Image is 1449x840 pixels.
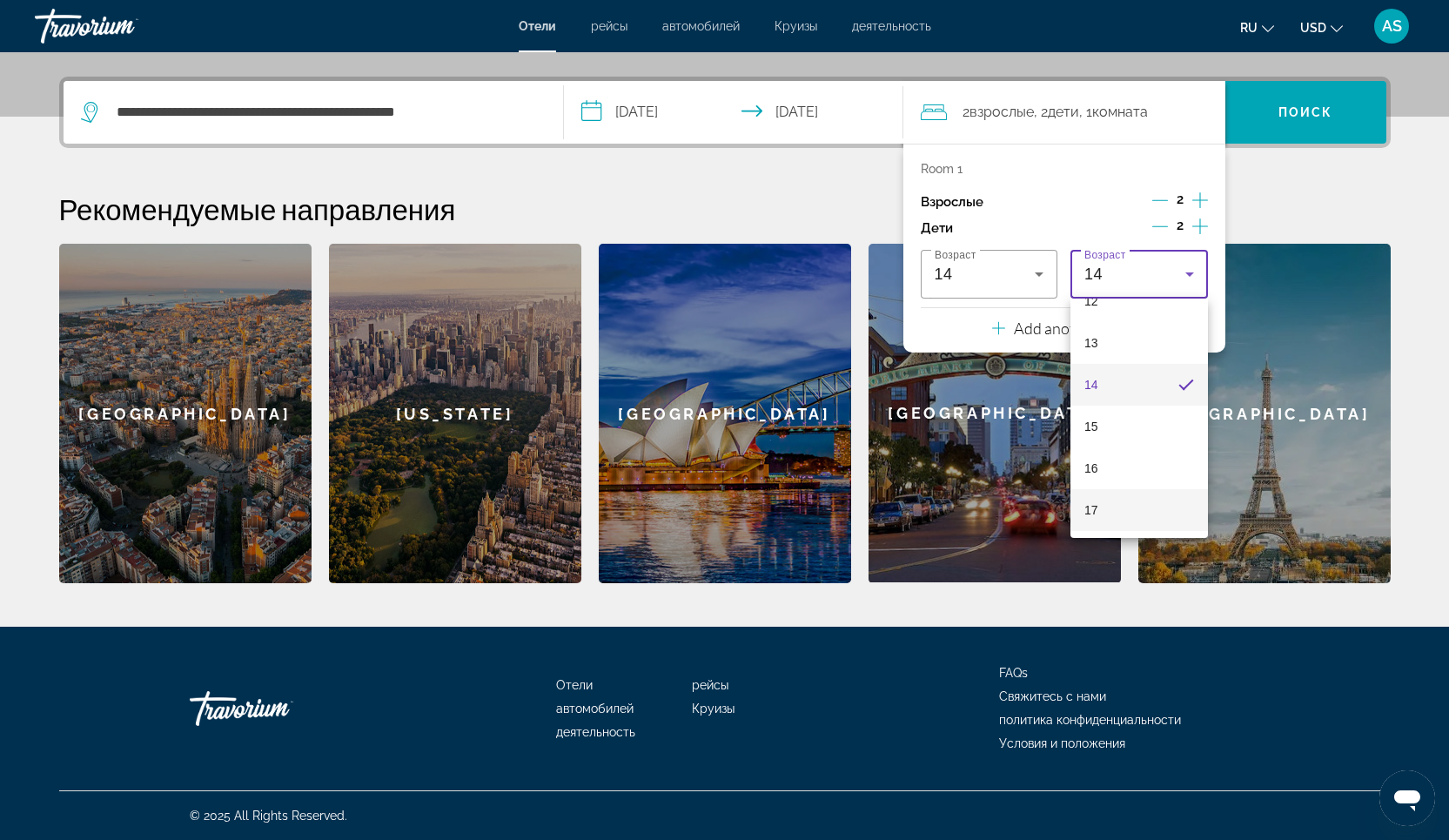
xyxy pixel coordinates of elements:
[1070,280,1208,322] mat-option: 12 years old
[1084,500,1098,521] span: 17
[1084,458,1098,479] span: 16
[1084,374,1098,395] span: 14
[1084,333,1098,353] span: 13
[1084,291,1098,312] span: 12
[1379,770,1435,826] iframe: Schaltfläche zum Öffnen des Messaging-Fensters
[1070,447,1208,489] mat-option: 16 years old
[1070,322,1208,364] mat-option: 13 years old
[1084,416,1098,437] span: 15
[1070,406,1208,447] mat-option: 15 years old
[1070,364,1208,406] mat-option: 14 years old
[1070,489,1208,531] mat-option: 17 years old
